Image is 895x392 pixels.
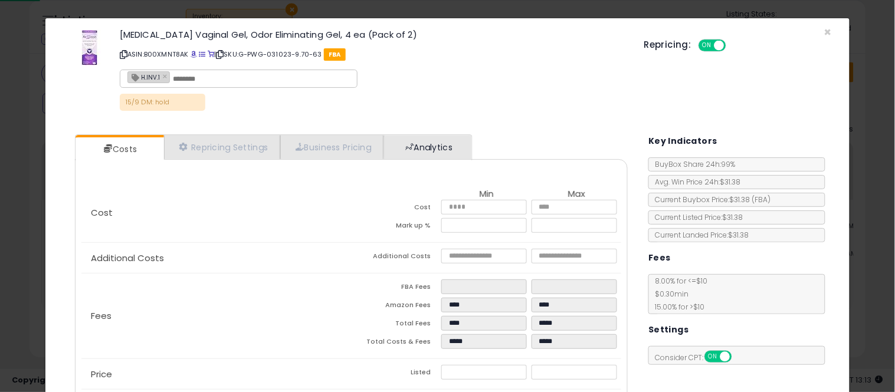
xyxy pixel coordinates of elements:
[649,276,707,312] span: 8.00 % for <= $10
[730,352,749,362] span: OFF
[72,30,107,65] img: 41W3HSufRUL._SL60_.jpg
[352,334,442,353] td: Total Costs & Fees
[352,249,442,267] td: Additional Costs
[648,251,671,265] h5: Fees
[649,195,771,205] span: Current Buybox Price:
[706,352,720,362] span: ON
[76,137,163,161] a: Costs
[120,45,627,64] p: ASIN: B00XMNT8AK | SKU: G-PWG-031023-9.70-63
[724,41,743,51] span: OFF
[81,208,352,218] p: Cost
[532,189,622,200] th: Max
[81,311,352,321] p: Fees
[208,50,214,59] a: Your listing only
[644,40,691,50] h5: Repricing:
[383,135,471,159] a: Analytics
[352,200,442,218] td: Cost
[648,134,717,149] h5: Key Indicators
[352,316,442,334] td: Total Fees
[649,177,740,187] span: Avg. Win Price 24h: $31.38
[649,289,689,299] span: $0.30 min
[752,195,771,205] span: ( FBA )
[648,322,689,337] h5: Settings
[120,94,205,111] p: 15/9 DM: hold
[824,24,832,41] span: ×
[324,48,346,61] span: FBA
[729,195,771,205] span: $31.38
[280,135,383,159] a: Business Pricing
[700,41,714,51] span: ON
[649,230,749,240] span: Current Landed Price: $31.38
[352,365,442,383] td: Listed
[163,71,170,81] a: ×
[191,50,197,59] a: BuyBox page
[649,302,704,312] span: 15.00 % for > $10
[649,159,735,169] span: BuyBox Share 24h: 99%
[199,50,205,59] a: All offer listings
[649,212,743,222] span: Current Listed Price: $31.38
[352,298,442,316] td: Amazon Fees
[352,218,442,236] td: Mark up %
[81,370,352,379] p: Price
[81,253,352,263] p: Additional Costs
[441,189,532,200] th: Min
[120,30,627,39] h3: [MEDICAL_DATA] Vaginal Gel, Odor Eliminating Gel, 4 ea (Pack of 2)
[649,353,748,363] span: Consider CPT:
[352,279,442,298] td: FBA Fees
[164,135,281,159] a: Repricing Settings
[128,72,160,82] span: H.INV.1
